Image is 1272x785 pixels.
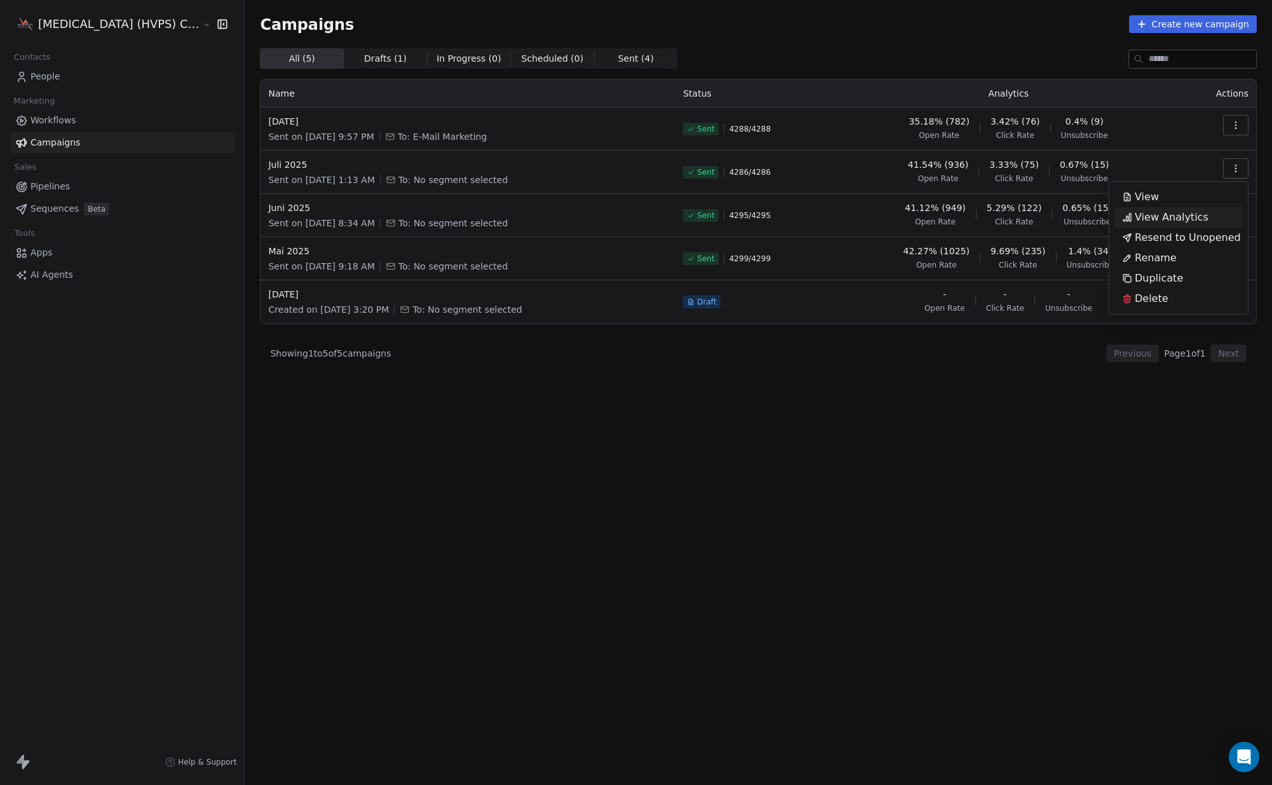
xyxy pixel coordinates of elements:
div: Suggestions [1114,187,1243,309]
span: Delete [1135,291,1168,306]
span: View Analytics [1135,210,1208,225]
span: View [1135,189,1159,205]
span: Rename [1135,250,1177,266]
span: Resend to Unopened [1135,230,1241,245]
span: Duplicate [1135,271,1183,286]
